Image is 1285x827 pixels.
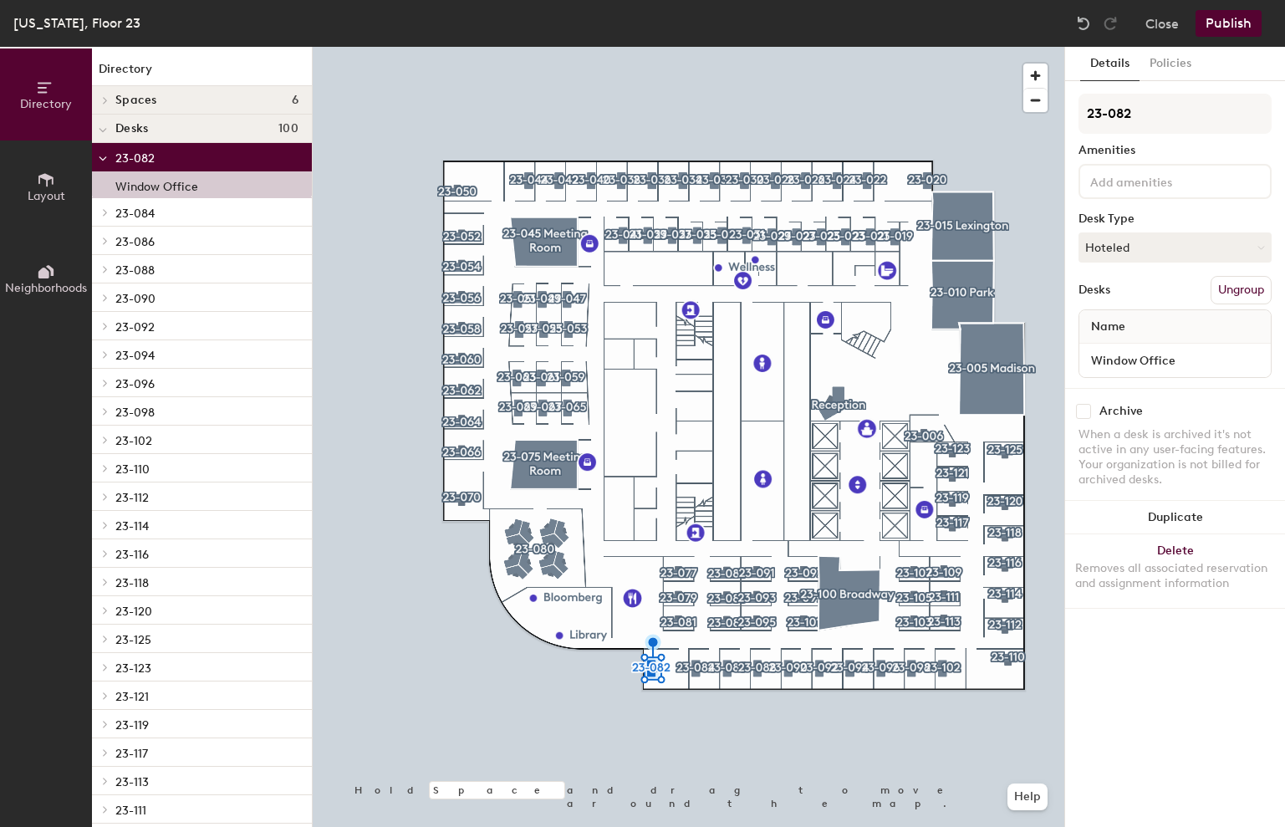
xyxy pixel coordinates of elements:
div: Desk Type [1078,212,1272,226]
span: 23-119 [115,718,149,733]
span: 23-118 [115,576,149,590]
button: Policies [1140,47,1201,81]
span: 23-123 [115,661,151,676]
span: 23-096 [115,377,155,391]
span: 23-090 [115,292,156,306]
span: 23-121 [115,690,149,704]
input: Add amenities [1087,171,1237,191]
span: Spaces [115,94,157,107]
span: Directory [20,97,72,111]
span: 23-092 [115,320,155,334]
img: Redo [1102,15,1119,32]
span: 23-120 [115,605,152,619]
span: 23-113 [115,775,149,789]
span: 23-117 [115,747,148,761]
span: 23-125 [115,633,151,647]
button: Duplicate [1065,501,1285,534]
span: 23-111 [115,804,146,818]
span: Layout [28,189,65,203]
div: Archive [1099,405,1143,418]
h1: Directory [92,60,312,86]
div: Desks [1078,283,1110,297]
button: Hoteled [1078,232,1272,263]
button: Help [1007,784,1048,810]
button: DeleteRemoves all associated reservation and assignment information [1065,534,1285,608]
span: 23-084 [115,207,155,221]
span: 23-094 [115,349,155,363]
span: Neighborhoods [5,281,87,295]
span: 23-082 [115,151,155,166]
p: Window Office [115,175,198,194]
span: Name [1083,312,1134,342]
div: [US_STATE], Floor 23 [13,13,140,33]
span: 23-098 [115,406,155,420]
button: Ungroup [1211,276,1272,304]
button: Close [1145,10,1179,37]
div: Removes all associated reservation and assignment information [1075,561,1275,591]
img: Undo [1075,15,1092,32]
span: 23-086 [115,235,155,249]
div: Amenities [1078,144,1272,157]
span: 100 [278,122,298,135]
input: Unnamed desk [1083,349,1267,372]
button: Publish [1196,10,1262,37]
span: 23-088 [115,263,155,278]
span: 23-114 [115,519,149,533]
div: When a desk is archived it's not active in any user-facing features. Your organization is not bil... [1078,427,1272,488]
span: 23-110 [115,462,150,477]
span: Desks [115,122,148,135]
span: 23-102 [115,434,152,448]
button: Details [1080,47,1140,81]
span: 23-116 [115,548,149,562]
span: 6 [292,94,298,107]
span: 23-112 [115,491,149,505]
